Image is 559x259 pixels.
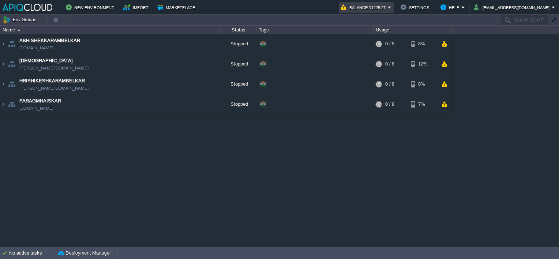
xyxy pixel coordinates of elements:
div: 0 / 8 [385,54,394,74]
a: ABHISHEKKARAMBELKAR [19,37,80,44]
img: AMDAwAAAACH5BAEAAAAALAAAAAABAAEAAAICRAEAOw== [0,94,6,114]
div: 0 / 8 [385,94,394,114]
button: New Environment [66,3,116,12]
div: Stopped [220,54,256,74]
div: Tags [257,26,373,34]
button: Deployment Manager [58,249,111,257]
a: [PERSON_NAME][DOMAIN_NAME] [19,85,89,92]
div: 12% [411,54,435,74]
div: 8% [411,34,435,54]
div: 8% [411,74,435,94]
div: 0 / 8 [385,34,394,54]
button: Env Groups [3,15,39,25]
button: [EMAIL_ADDRESS][DOMAIN_NAME] [474,3,552,12]
button: Help [440,3,461,12]
div: Status [220,26,256,34]
div: Name [1,26,220,34]
div: Usage [374,26,451,34]
a: PARAGMHAISKAR [19,97,61,105]
a: [DOMAIN_NAME] [19,44,53,52]
div: No active tasks [9,247,55,259]
a: [PERSON_NAME][DOMAIN_NAME] [19,64,89,72]
img: AMDAwAAAACH5BAEAAAAALAAAAAABAAEAAAICRAEAOw== [0,74,6,94]
div: 0 / 8 [385,74,394,94]
img: AMDAwAAAACH5BAEAAAAALAAAAAABAAEAAAICRAEAOw== [0,54,6,74]
img: AMDAwAAAACH5BAEAAAAALAAAAAABAAEAAAICRAEAOw== [7,34,17,54]
a: [DOMAIN_NAME] [19,105,53,112]
div: Stopped [220,34,256,54]
a: HRISHIKESHKARAMBELKAR [19,77,85,85]
div: 7% [411,94,435,114]
img: AMDAwAAAACH5BAEAAAAALAAAAAABAAEAAAICRAEAOw== [0,34,6,54]
img: AMDAwAAAACH5BAEAAAAALAAAAAABAAEAAAICRAEAOw== [7,94,17,114]
button: Marketplace [157,3,197,12]
img: AMDAwAAAACH5BAEAAAAALAAAAAABAAEAAAICRAEAOw== [17,29,20,31]
img: APIQCloud [3,4,52,11]
a: [DEMOGRAPHIC_DATA] [19,57,73,64]
div: Stopped [220,94,256,114]
button: Balance ₹1225.27 [341,3,388,12]
div: Stopped [220,74,256,94]
button: Settings [401,3,431,12]
img: AMDAwAAAACH5BAEAAAAALAAAAAABAAEAAAICRAEAOw== [7,54,17,74]
button: Import [123,3,151,12]
img: AMDAwAAAACH5BAEAAAAALAAAAAABAAEAAAICRAEAOw== [7,74,17,94]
